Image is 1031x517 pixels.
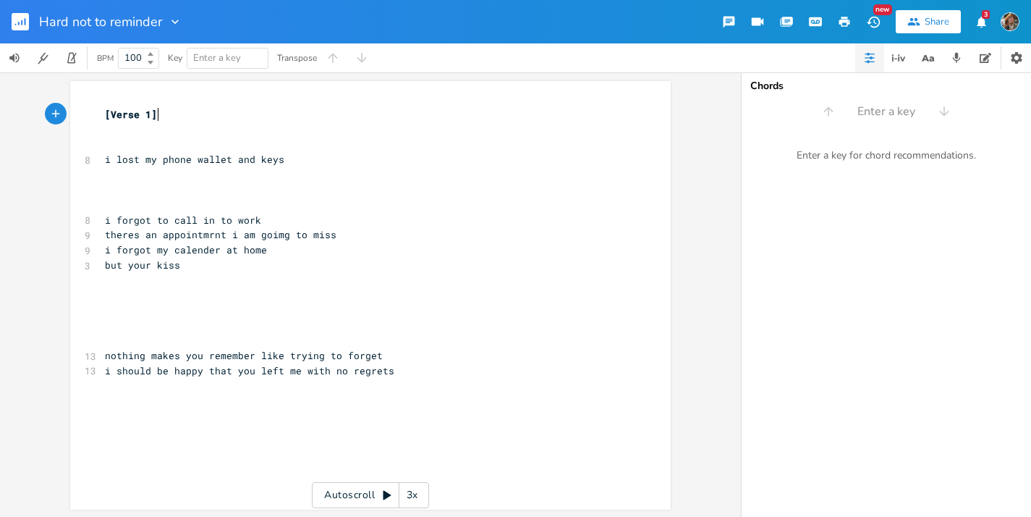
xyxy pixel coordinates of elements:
[857,104,915,120] span: Enter a key
[105,258,180,272] span: but your kiss
[193,51,241,64] span: Enter a key
[312,482,429,508] div: Autoscroll
[105,243,267,256] span: i forgot my calender at home
[873,4,892,15] div: New
[925,15,949,28] div: Share
[967,9,996,35] button: 3
[105,108,157,121] span: [Verse 1]
[742,140,1031,171] div: Enter a key for chord recommendations.
[97,54,114,62] div: BPM
[982,10,990,19] div: 3
[750,81,1022,91] div: Chords
[105,349,383,362] span: nothing makes you remember like trying to forget
[399,482,425,508] div: 3x
[105,364,394,377] span: i should be happy that you left me with no regrets
[1001,12,1019,31] img: mevanwylen
[39,15,162,28] span: Hard not to reminder
[105,228,336,241] span: theres an appointmrnt i am goimg to miss
[105,153,284,166] span: i lost my phone wallet and keys
[105,214,261,227] span: i forgot to call in to work
[896,10,961,33] button: Share
[168,54,182,62] div: Key
[859,9,888,35] button: New
[277,54,317,62] div: Transpose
